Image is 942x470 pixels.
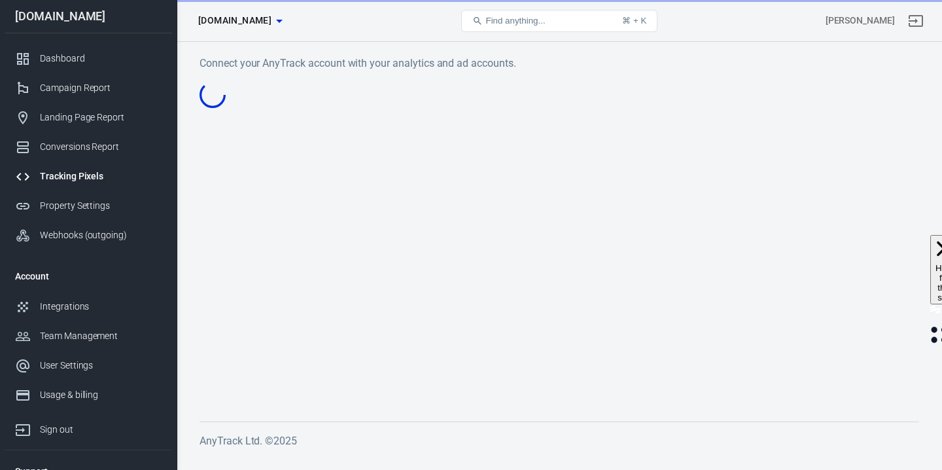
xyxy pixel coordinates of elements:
[5,292,172,321] a: Integrations
[485,16,545,26] span: Find anything...
[40,199,162,213] div: Property Settings
[826,14,895,27] div: Account id: NKyQAscM
[5,191,172,221] a: Property Settings
[200,55,919,71] h6: Connect your AnyTrack account with your analytics and ad accounts.
[40,111,162,124] div: Landing Page Report
[5,221,172,250] a: Webhooks (outgoing)
[5,261,172,292] li: Account
[5,162,172,191] a: Tracking Pixels
[5,410,172,444] a: Sign out
[40,81,162,95] div: Campaign Report
[40,52,162,65] div: Dashboard
[40,170,162,183] div: Tracking Pixels
[40,228,162,242] div: Webhooks (outgoing)
[193,9,287,33] button: [DOMAIN_NAME]
[5,132,172,162] a: Conversions Report
[200,433,919,449] h6: AnyTrack Ltd. © 2025
[900,5,932,37] a: Sign out
[5,73,172,103] a: Campaign Report
[461,10,657,32] button: Find anything...⌘ + K
[40,140,162,154] div: Conversions Report
[40,423,162,437] div: Sign out
[40,359,162,372] div: User Settings
[5,103,172,132] a: Landing Page Report
[40,388,162,402] div: Usage & billing
[5,10,172,22] div: [DOMAIN_NAME]
[40,329,162,343] div: Team Management
[622,16,646,26] div: ⌘ + K
[40,300,162,314] div: Integrations
[5,321,172,351] a: Team Management
[198,12,271,29] span: mykajabi.com
[5,44,172,73] a: Dashboard
[5,380,172,410] a: Usage & billing
[5,351,172,380] a: User Settings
